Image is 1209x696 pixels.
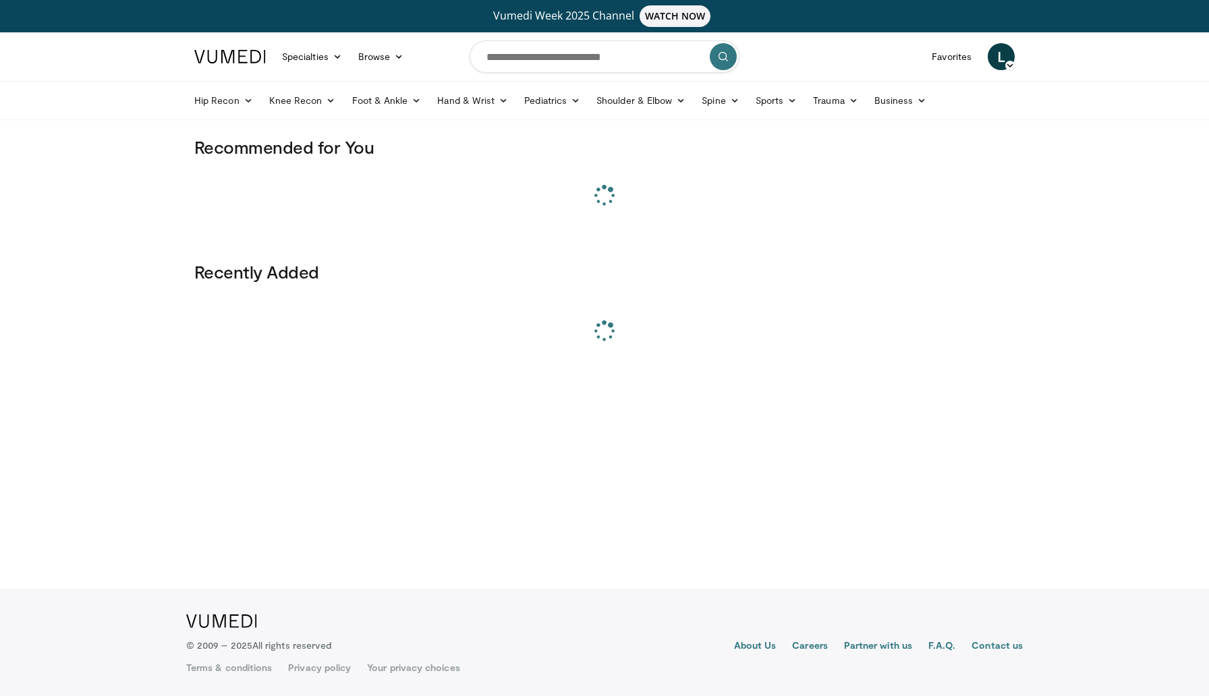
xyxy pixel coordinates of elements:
[470,40,739,73] input: Search topics, interventions
[194,261,1015,283] h3: Recently Added
[350,43,412,70] a: Browse
[516,87,588,114] a: Pediatrics
[367,661,459,674] a: Your privacy choices
[805,87,866,114] a: Trauma
[792,639,828,655] a: Careers
[274,43,350,70] a: Specialties
[988,43,1015,70] a: L
[186,639,331,652] p: © 2009 – 2025
[640,5,711,27] span: WATCH NOW
[928,639,955,655] a: F.A.Q.
[194,50,266,63] img: VuMedi Logo
[194,136,1015,158] h3: Recommended for You
[186,661,272,674] a: Terms & conditions
[844,639,912,655] a: Partner with us
[748,87,806,114] a: Sports
[196,5,1013,27] a: Vumedi Week 2025 ChannelWATCH NOW
[734,639,777,655] a: About Us
[261,87,344,114] a: Knee Recon
[588,87,694,114] a: Shoulder & Elbow
[186,87,261,114] a: Hip Recon
[288,661,351,674] a: Privacy policy
[924,43,980,70] a: Favorites
[429,87,516,114] a: Hand & Wrist
[694,87,747,114] a: Spine
[186,614,257,628] img: VuMedi Logo
[866,87,935,114] a: Business
[344,87,430,114] a: Foot & Ankle
[252,639,331,651] span: All rights reserved
[972,639,1023,655] a: Contact us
